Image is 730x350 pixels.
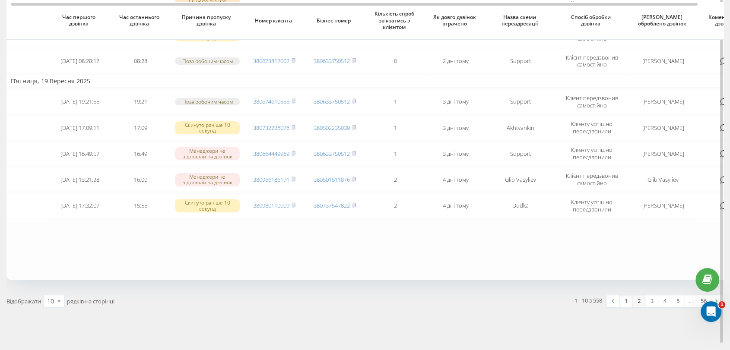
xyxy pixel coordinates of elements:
[628,90,698,114] td: [PERSON_NAME]
[425,193,486,218] td: 4 дні тому
[425,49,486,73] td: 2 дні тому
[175,57,240,65] div: Поза робочим часом
[718,301,725,308] span: 1
[574,296,602,305] div: 1 - 10 з 558
[365,90,425,114] td: 1
[486,90,555,114] td: Support
[486,116,555,140] td: Akhtyankin
[50,142,110,166] td: [DATE] 16:49:57
[555,90,628,114] td: Клієнт передзвонив самостійно
[314,98,350,105] a: 380633750512
[50,167,110,192] td: [DATE] 13:21:28
[658,295,671,307] a: 4
[67,297,114,305] span: рядків на сторінці
[314,176,350,183] a: 380501511876
[628,193,698,218] td: [PERSON_NAME]
[425,116,486,140] td: 3 дні тому
[110,142,171,166] td: 16:49
[365,49,425,73] td: 0
[253,176,289,183] a: 380966186171
[365,193,425,218] td: 2
[701,301,721,322] iframe: Intercom live chat
[632,295,645,307] a: 2
[555,167,628,192] td: Клієнт передзвонив самостійно
[175,121,240,134] div: Скинуто раніше 10 секунд
[314,150,350,158] a: 380633750512
[555,49,628,73] td: Клієнт передзвонив самостійно
[47,297,54,306] div: 10
[432,14,479,27] span: Як довго дзвінок втрачено
[486,142,555,166] td: Support
[253,57,289,65] a: 380673817007
[175,173,240,186] div: Менеджери не відповіли на дзвінок
[251,17,298,24] span: Номер клієнта
[365,116,425,140] td: 1
[425,142,486,166] td: 3 дні тому
[486,193,555,218] td: Dudka
[563,14,621,27] span: Спосіб обробки дзвінка
[110,167,171,192] td: 16:00
[555,142,628,166] td: Клієнту успішно передзвонили
[110,90,171,114] td: 19:21
[50,116,110,140] td: [DATE] 17:09:11
[555,116,628,140] td: Клієнту успішно передзвонили
[628,142,698,166] td: [PERSON_NAME]
[636,14,690,27] span: [PERSON_NAME] оброблено дзвінок
[175,147,240,160] div: Менеджери не відповіли на дзвінок
[697,295,710,307] a: 56
[50,90,110,114] td: [DATE] 19:21:55
[365,167,425,192] td: 2
[253,202,289,209] a: 380980110009
[365,142,425,166] td: 1
[493,14,548,27] span: Назва схеми переадресації
[555,193,628,218] td: Клієнту успішно передзвонили
[57,14,103,27] span: Час першого дзвінка
[117,14,164,27] span: Час останнього дзвінка
[110,193,171,218] td: 15:55
[110,49,171,73] td: 08:28
[628,49,698,73] td: [PERSON_NAME]
[50,193,110,218] td: [DATE] 17:32:07
[486,49,555,73] td: Support
[628,167,698,192] td: Glib Vasyliev
[425,90,486,114] td: 3 дні тому
[314,202,350,209] a: 380737547822
[253,150,289,158] a: 380664449969
[314,124,350,132] a: 380502235039
[175,98,240,105] div: Поза робочим часом
[619,295,632,307] a: 1
[425,167,486,192] td: 4 дні тому
[50,49,110,73] td: [DATE] 08:28:17
[175,199,240,212] div: Скинуто раніше 10 секунд
[372,10,419,31] span: Кількість спроб зв'язатись з клієнтом
[684,295,697,307] div: …
[628,116,698,140] td: [PERSON_NAME]
[178,14,237,27] span: Причина пропуску дзвінка
[253,98,289,105] a: 380674610555
[314,57,350,65] a: 380633750512
[6,297,41,305] span: Відображати
[645,295,658,307] a: 3
[311,17,358,24] span: Бізнес номер
[486,167,555,192] td: Glib Vasyliev
[671,295,684,307] a: 5
[110,116,171,140] td: 17:09
[253,124,289,132] a: 380732226076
